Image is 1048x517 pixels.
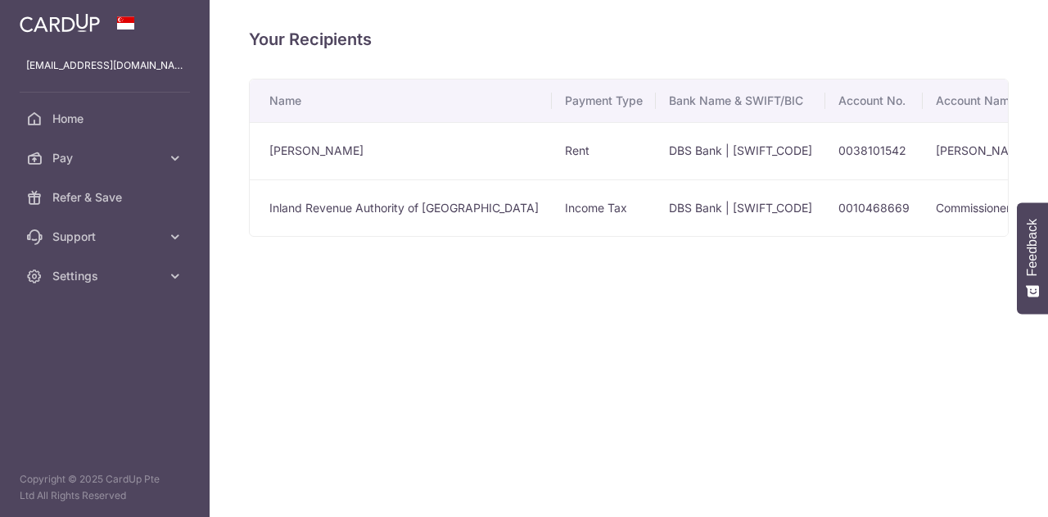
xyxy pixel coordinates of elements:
[552,79,656,122] th: Payment Type
[249,26,1009,52] h4: Your Recipients
[656,79,825,122] th: Bank Name & SWIFT/BIC
[552,179,656,237] td: Income Tax
[250,122,552,179] td: [PERSON_NAME]
[26,57,183,74] p: [EMAIL_ADDRESS][DOMAIN_NAME]
[656,122,825,179] td: DBS Bank | [SWIFT_CODE]
[250,79,552,122] th: Name
[52,150,160,166] span: Pay
[825,79,923,122] th: Account No.
[1025,219,1040,276] span: Feedback
[656,179,825,237] td: DBS Bank | [SWIFT_CODE]
[20,13,100,33] img: CardUp
[52,111,160,127] span: Home
[825,122,923,179] td: 0038101542
[52,189,160,206] span: Refer & Save
[52,268,160,284] span: Settings
[1017,202,1048,314] button: Feedback - Show survey
[52,229,160,245] span: Support
[250,179,552,237] td: Inland Revenue Authority of [GEOGRAPHIC_DATA]
[825,179,923,237] td: 0010468669
[552,122,656,179] td: Rent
